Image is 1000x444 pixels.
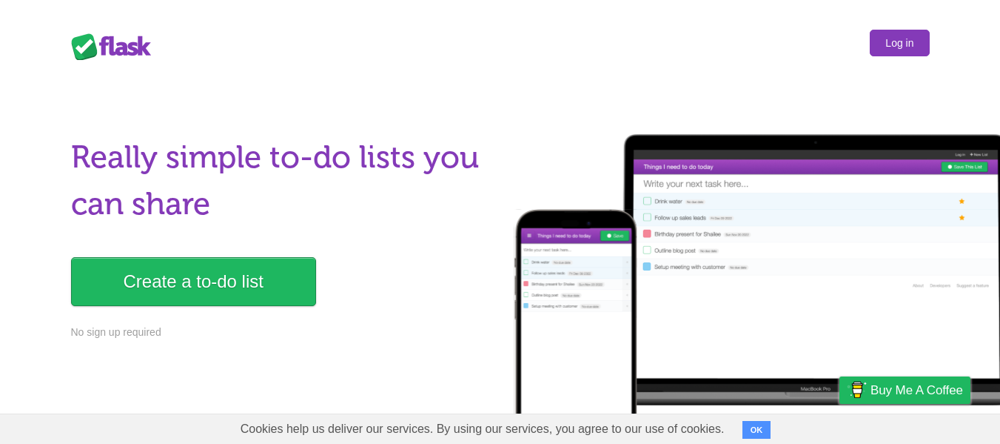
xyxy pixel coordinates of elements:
button: OK [742,421,771,439]
img: Buy me a coffee [847,377,867,402]
p: No sign up required [71,325,491,340]
span: Cookies help us deliver our services. By using our services, you agree to our use of cookies. [226,414,739,444]
span: Buy me a coffee [870,377,963,403]
a: Log in [870,30,929,56]
a: Buy me a coffee [839,377,970,404]
a: Create a to-do list [71,257,316,306]
h1: Really simple to-do lists you can share [71,134,491,228]
div: Flask Lists [71,33,160,60]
